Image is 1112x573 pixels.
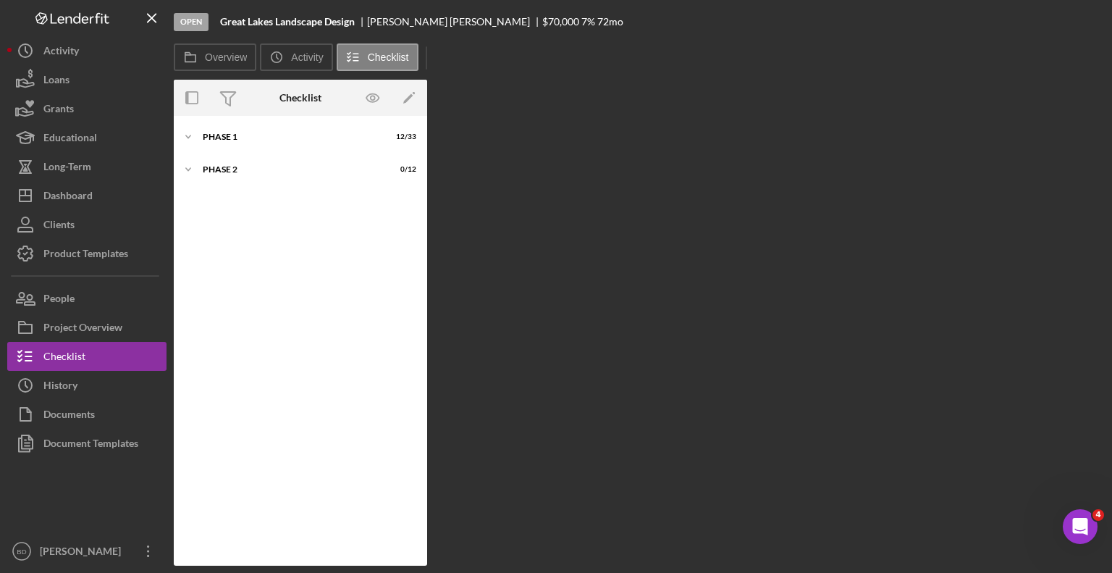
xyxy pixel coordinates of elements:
div: How to Create a Test Project [30,296,243,311]
div: Phase 1 [203,133,380,141]
div: Document Templates [43,429,138,461]
span: Home [32,461,64,472]
button: BD[PERSON_NAME] [7,537,167,566]
text: BD [17,548,26,556]
span: Help [229,461,253,472]
span: $70,000 [542,15,579,28]
label: Overview [205,51,247,63]
button: Checklist [337,43,418,71]
label: Activity [291,51,323,63]
div: 12 / 33 [390,133,416,141]
div: Close [249,23,275,49]
div: Open [174,13,208,31]
div: Clients [43,210,75,243]
button: Document Templates [7,429,167,458]
div: Pipeline and Forecast View [21,263,269,290]
div: [PERSON_NAME] [PERSON_NAME] [367,16,542,28]
iframe: Intercom live chat [1063,509,1098,544]
span: Search for help [30,209,117,224]
div: How to Create a Test Project [21,290,269,317]
button: Long-Term [7,152,167,181]
div: Phase 2 [203,165,380,174]
div: People [43,284,75,317]
div: Checklist [43,342,85,375]
div: Product Templates [43,239,128,272]
button: Grants [7,94,167,123]
div: Personal Profile Form [30,322,243,338]
span: Messages [120,461,170,472]
div: Update Permissions Settings [21,236,269,263]
div: Loans [43,65,69,98]
button: Activity [7,36,167,65]
button: People [7,284,167,313]
button: Activity [260,43,332,71]
div: Grants [43,94,74,127]
button: Search for help [21,201,269,230]
span: 4 [1092,509,1104,521]
div: Educational [43,123,97,156]
button: Loans [7,65,167,94]
div: Project Overview [43,313,122,346]
div: 7 % [581,16,595,28]
button: Educational [7,123,167,152]
div: Pipeline and Forecast View [30,269,243,284]
div: History [43,371,77,403]
div: Send us a messageWe typically reply in a few hours [14,357,275,412]
button: Overview [174,43,256,71]
div: Checklist [279,92,321,104]
button: Documents [7,400,167,429]
img: Profile image for Christina [197,23,226,52]
div: Activity [43,36,79,69]
img: Profile image for Allison [169,23,198,52]
div: Update Permissions Settings [30,242,243,257]
div: 0 / 12 [390,165,416,174]
b: Great Lakes Landscape Design [220,16,355,28]
button: Clients [7,210,167,239]
button: Messages [96,425,193,483]
p: Hi [PERSON_NAME] 👋 [29,103,261,152]
div: Long-Term [43,152,91,185]
label: Checklist [368,51,409,63]
p: How can we help? [29,152,261,177]
button: History [7,371,167,400]
button: Product Templates [7,239,167,268]
button: Help [193,425,290,483]
button: Checklist [7,342,167,371]
div: Dashboard [43,181,93,214]
img: logo [29,28,52,51]
div: Personal Profile Form [21,317,269,343]
div: Documents [43,400,95,432]
button: Dashboard [7,181,167,210]
button: Project Overview [7,313,167,342]
div: Send us a message [30,369,242,385]
div: 72 mo [597,16,623,28]
div: [PERSON_NAME] [36,537,130,569]
div: We typically reply in a few hours [30,385,242,400]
